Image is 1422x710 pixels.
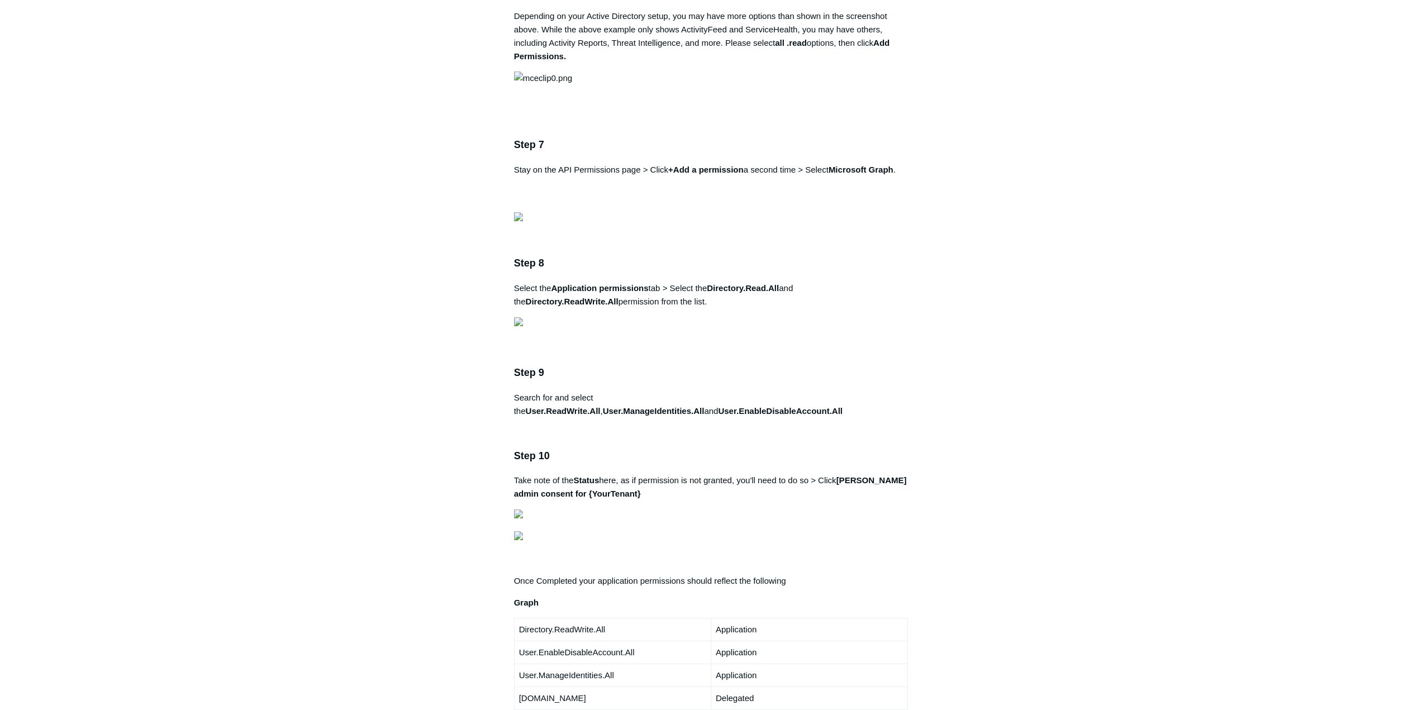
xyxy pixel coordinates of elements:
[514,509,523,518] img: 28065698722835
[514,641,711,664] td: User.EnableDisableAccount.All
[514,391,909,418] p: Search for and select the
[514,317,523,326] img: 28065668144659
[514,531,523,540] img: 28066014540947
[514,282,909,308] p: Select the tab > Select the and the permission from the list.
[526,406,601,416] strong: User.ReadWrite.All
[514,618,711,641] td: Directory.ReadWrite.All
[514,365,909,381] h3: Step 9
[514,664,711,687] td: User.ManageIdentities.All
[718,406,843,416] strong: User.EnableDisableAccount.All
[601,406,843,416] span: , and
[514,255,909,271] h3: Step 8
[573,475,599,485] strong: Status
[707,283,779,293] strong: Directory.Read.All
[514,474,909,501] p: Take note of the here, as if permission is not granted, you'll need to do so > Click
[711,664,907,687] td: Application
[514,687,711,710] td: [DOMAIN_NAME]
[514,212,523,221] img: 28065698685203
[514,574,909,588] p: Once Completed your application permissions should reflect the following
[603,406,705,416] strong: User.ManageIdentities.All
[711,687,907,710] td: Delegated
[514,598,539,607] strong: Graph
[711,618,907,641] td: Application
[668,165,744,174] strong: +Add a permission
[775,38,807,47] strong: all .read
[514,9,909,63] p: Depending on your Active Directory setup, you may have more options than shown in the screenshot ...
[514,163,909,203] p: Stay on the API Permissions page > Click a second time > Select .
[514,137,909,153] h3: Step 7
[526,297,619,306] strong: Directory.ReadWrite.All
[551,283,648,293] strong: Application permissions
[514,448,909,464] h3: Step 10
[711,641,907,664] td: Application
[829,165,893,174] strong: Microsoft Graph
[514,72,572,85] img: mceclip0.png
